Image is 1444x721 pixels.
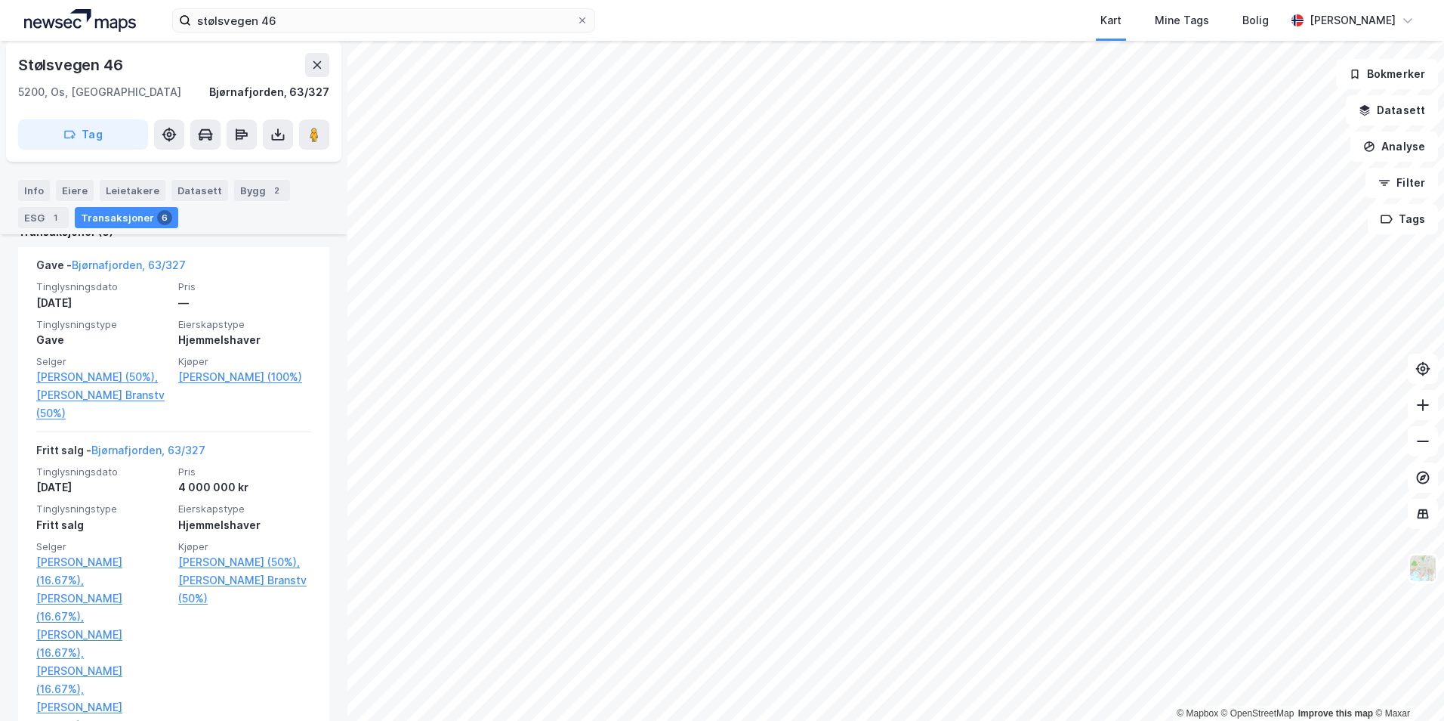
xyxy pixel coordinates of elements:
[178,478,311,497] div: 4 000 000 kr
[209,83,329,101] div: Bjørnafjorden, 63/327
[72,258,186,271] a: Bjørnafjorden, 63/327
[24,9,136,32] img: logo.a4113a55bc3d86da70a041830d287a7e.svg
[1368,648,1444,721] iframe: Chat Widget
[36,386,169,422] a: [PERSON_NAME] Branstv (50%)
[36,294,169,312] div: [DATE]
[178,280,311,293] span: Pris
[1221,708,1294,719] a: OpenStreetMap
[1310,11,1396,29] div: [PERSON_NAME]
[36,516,169,534] div: Fritt salg
[178,516,311,534] div: Hjemmelshaver
[178,294,311,312] div: —
[178,540,311,553] span: Kjøper
[36,256,186,280] div: Gave -
[36,553,169,589] a: [PERSON_NAME] (16.67%),
[178,503,311,515] span: Eierskapstype
[178,318,311,331] span: Eierskapstype
[178,466,311,478] span: Pris
[191,9,576,32] input: Søk på adresse, matrikkel, gårdeiere, leietakere eller personer
[1409,554,1437,583] img: Z
[36,589,169,626] a: [PERSON_NAME] (16.67%),
[1346,95,1438,125] button: Datasett
[36,503,169,515] span: Tinglysningstype
[36,466,169,478] span: Tinglysningsdato
[178,368,311,386] a: [PERSON_NAME] (100%)
[56,180,94,201] div: Eiere
[1336,59,1438,89] button: Bokmerker
[36,318,169,331] span: Tinglysningstype
[178,571,311,608] a: [PERSON_NAME] Branstv (50%)
[36,540,169,553] span: Selger
[269,183,284,198] div: 2
[36,331,169,349] div: Gave
[1368,204,1438,234] button: Tags
[36,355,169,368] span: Selger
[36,441,205,466] div: Fritt salg -
[18,119,148,150] button: Tag
[1177,708,1218,719] a: Mapbox
[178,355,311,368] span: Kjøper
[36,662,169,698] a: [PERSON_NAME] (16.67%),
[1100,11,1122,29] div: Kart
[36,478,169,497] div: [DATE]
[36,280,169,293] span: Tinglysningsdato
[91,444,205,456] a: Bjørnafjorden, 63/327
[36,626,169,662] a: [PERSON_NAME] (16.67%),
[1350,132,1438,162] button: Analyse
[178,553,311,571] a: [PERSON_NAME] (50%),
[171,180,228,201] div: Datasett
[1155,11,1209,29] div: Mine Tags
[1242,11,1269,29] div: Bolig
[18,83,181,101] div: 5200, Os, [GEOGRAPHIC_DATA]
[48,210,63,225] div: 1
[18,180,50,201] div: Info
[157,210,172,225] div: 6
[100,180,165,201] div: Leietakere
[1368,648,1444,721] div: Kontrollprogram for chat
[36,368,169,386] a: [PERSON_NAME] (50%),
[178,331,311,349] div: Hjemmelshaver
[75,207,178,228] div: Transaksjoner
[234,180,290,201] div: Bygg
[1298,708,1373,719] a: Improve this map
[18,207,69,228] div: ESG
[18,53,125,77] div: Stølsvegen 46
[1365,168,1438,198] button: Filter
